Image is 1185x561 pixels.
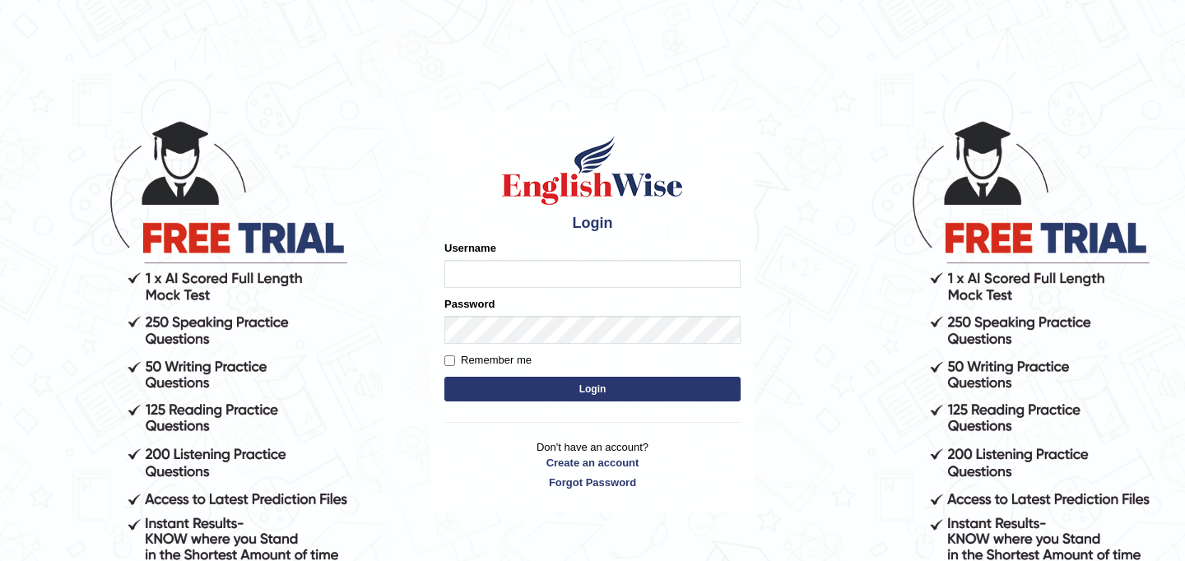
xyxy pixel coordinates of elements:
label: Password [444,296,495,312]
label: Username [444,240,496,256]
label: Remember me [444,352,532,369]
img: Logo of English Wise sign in for intelligent practice with AI [499,133,686,207]
h4: Login [444,216,741,232]
input: Remember me [444,355,455,366]
p: Don't have an account? [444,439,741,490]
a: Create an account [444,455,741,471]
button: Login [444,377,741,401]
a: Forgot Password [444,475,741,490]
